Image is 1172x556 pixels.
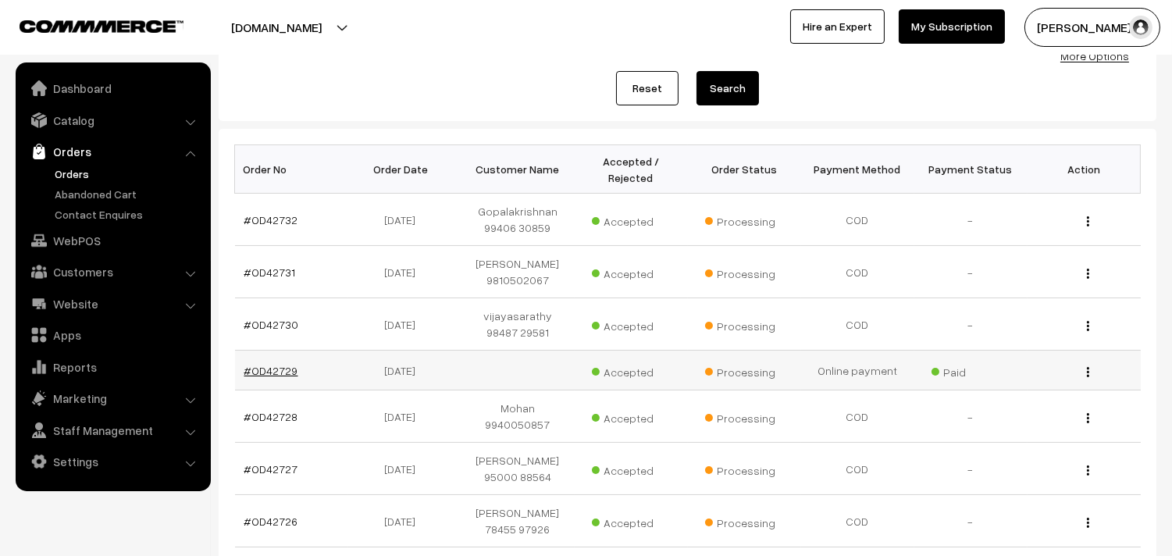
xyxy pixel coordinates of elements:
[592,360,670,380] span: Accepted
[801,443,914,495] td: COD
[20,258,205,286] a: Customers
[20,321,205,349] a: Apps
[1087,413,1089,423] img: Menu
[461,246,575,298] td: [PERSON_NAME] 9810502067
[575,145,688,194] th: Accepted / Rejected
[348,194,461,246] td: [DATE]
[914,298,1028,351] td: -
[1087,518,1089,528] img: Menu
[592,209,670,230] span: Accepted
[592,406,670,426] span: Accepted
[348,298,461,351] td: [DATE]
[20,16,156,34] a: COMMMERCE
[914,443,1028,495] td: -
[932,360,1010,380] span: Paid
[244,410,298,423] a: #OD42728
[616,71,679,105] a: Reset
[51,186,205,202] a: Abandoned Cart
[244,318,299,331] a: #OD42730
[592,458,670,479] span: Accepted
[914,194,1028,246] td: -
[801,495,914,547] td: COD
[705,262,783,282] span: Processing
[348,443,461,495] td: [DATE]
[1087,367,1089,377] img: Menu
[235,145,348,194] th: Order No
[1129,16,1152,39] img: user
[20,447,205,476] a: Settings
[244,462,298,476] a: #OD42727
[899,9,1005,44] a: My Subscription
[461,390,575,443] td: Mohan 9940050857
[51,206,205,223] a: Contact Enquires
[20,226,205,255] a: WebPOS
[592,262,670,282] span: Accepted
[348,495,461,547] td: [DATE]
[1028,145,1141,194] th: Action
[348,246,461,298] td: [DATE]
[51,166,205,182] a: Orders
[461,194,575,246] td: Gopalakrishnan 99406 30859
[1087,269,1089,279] img: Menu
[20,384,205,412] a: Marketing
[1060,49,1129,62] a: More Options
[696,71,759,105] button: Search
[20,353,205,381] a: Reports
[790,9,885,44] a: Hire an Expert
[244,213,298,226] a: #OD42732
[20,137,205,166] a: Orders
[1087,465,1089,476] img: Menu
[1024,8,1160,47] button: [PERSON_NAME] s…
[801,390,914,443] td: COD
[1087,321,1089,331] img: Menu
[914,495,1028,547] td: -
[914,390,1028,443] td: -
[914,246,1028,298] td: -
[801,246,914,298] td: COD
[244,364,298,377] a: #OD42729
[592,511,670,531] span: Accepted
[688,145,801,194] th: Order Status
[20,290,205,318] a: Website
[801,351,914,390] td: Online payment
[461,495,575,547] td: [PERSON_NAME] 78455 97926
[705,360,783,380] span: Processing
[801,298,914,351] td: COD
[914,145,1028,194] th: Payment Status
[705,314,783,334] span: Processing
[461,443,575,495] td: [PERSON_NAME] 95000 88564
[705,511,783,531] span: Processing
[705,458,783,479] span: Processing
[20,20,183,32] img: COMMMERCE
[244,515,298,528] a: #OD42726
[20,416,205,444] a: Staff Management
[20,74,205,102] a: Dashboard
[176,8,376,47] button: [DOMAIN_NAME]
[1087,216,1089,226] img: Menu
[801,145,914,194] th: Payment Method
[348,390,461,443] td: [DATE]
[20,106,205,134] a: Catalog
[348,351,461,390] td: [DATE]
[244,266,296,279] a: #OD42731
[348,145,461,194] th: Order Date
[705,209,783,230] span: Processing
[592,314,670,334] span: Accepted
[705,406,783,426] span: Processing
[801,194,914,246] td: COD
[461,298,575,351] td: vijayasarathy 98487 29581
[461,145,575,194] th: Customer Name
